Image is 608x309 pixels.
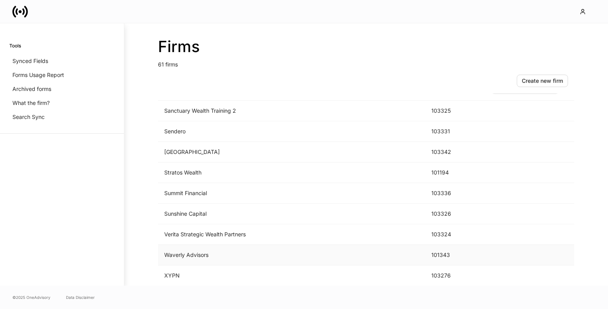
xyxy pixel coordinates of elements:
td: 103325 [425,101,484,121]
td: XYPN [158,265,425,286]
span: © 2025 OneAdvisory [12,294,50,300]
td: Stratos Wealth [158,162,425,183]
a: What the firm? [9,96,115,110]
td: 103326 [425,204,484,224]
h2: Firms [158,37,574,56]
td: Sendero [158,121,425,142]
td: Sanctuary Wealth Training 2 [158,101,425,121]
p: What the firm? [12,99,50,107]
td: 103342 [425,142,484,162]
a: Forms Usage Report [9,68,115,82]
button: Create new firm [517,75,568,87]
h6: Tools [9,42,21,49]
td: Verita Strategic Wealth Partners [158,224,425,245]
p: Forms Usage Report [12,71,64,79]
a: Synced Fields [9,54,115,68]
td: Waverly Advisors [158,245,425,265]
a: Search Sync [9,110,115,124]
p: Search Sync [12,113,45,121]
td: Summit Financial [158,183,425,204]
a: Archived forms [9,82,115,96]
div: Create new firm [522,77,563,85]
p: 61 firms [158,56,574,68]
td: 103276 [425,265,484,286]
td: 103324 [425,224,484,245]
td: 103336 [425,183,484,204]
a: Data Disclaimer [66,294,95,300]
td: [GEOGRAPHIC_DATA] [158,142,425,162]
td: 103331 [425,121,484,142]
td: 101194 [425,162,484,183]
td: 101343 [425,245,484,265]
td: Sunshine Capital [158,204,425,224]
p: Synced Fields [12,57,48,65]
p: Archived forms [12,85,51,93]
